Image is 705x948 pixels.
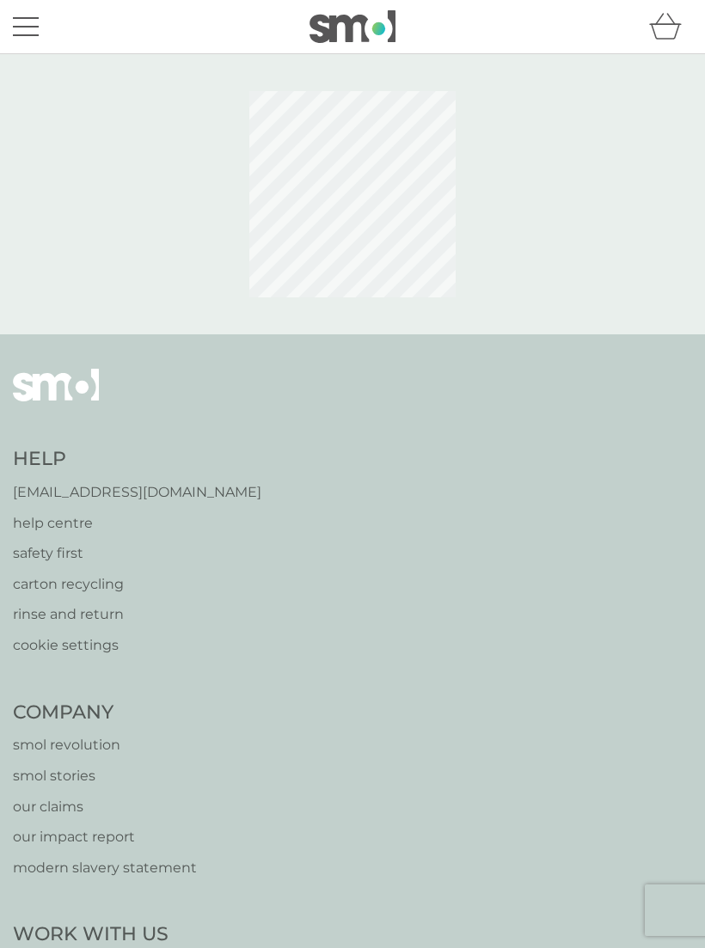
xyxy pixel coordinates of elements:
div: basket [649,9,692,44]
a: smol stories [13,765,197,787]
h4: Company [13,700,197,726]
img: smol [310,10,395,43]
a: our claims [13,796,197,818]
a: modern slavery statement [13,857,197,879]
a: safety first [13,542,261,565]
a: cookie settings [13,634,261,657]
button: menu [13,10,39,43]
a: carton recycling [13,573,261,596]
a: [EMAIL_ADDRESS][DOMAIN_NAME] [13,481,261,504]
a: smol revolution [13,734,197,756]
a: help centre [13,512,261,535]
img: smol [13,369,99,427]
h4: Help [13,446,261,473]
a: our impact report [13,826,197,848]
a: rinse and return [13,603,261,626]
h4: Work With Us [13,921,169,948]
